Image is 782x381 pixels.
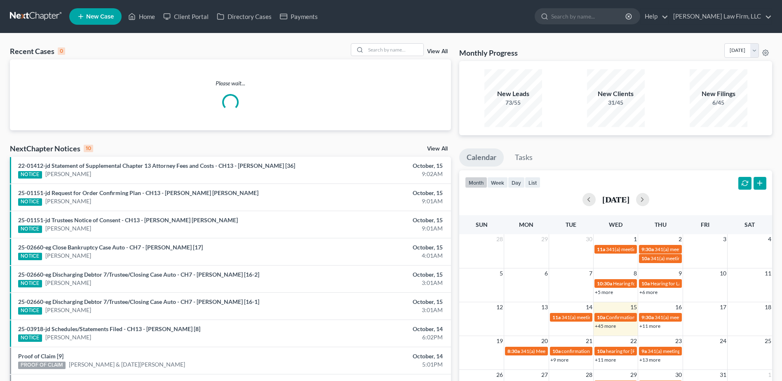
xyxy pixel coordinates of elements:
div: October, 15 [307,189,443,197]
span: 10a [597,314,605,320]
span: 25 [764,336,772,346]
span: 341(a) Meeting of Creditors for [PERSON_NAME] [521,348,627,354]
span: Hearing for La [PERSON_NAME] [650,280,721,287]
div: NOTICE [18,280,42,287]
a: Tasks [507,148,540,167]
a: Help [641,9,668,24]
div: 9:02AM [307,170,443,178]
p: Please wait... [10,79,451,87]
span: hearing for [PERSON_NAME] [606,348,669,354]
span: 341(a) meeting for [PERSON_NAME] [606,246,686,252]
span: 10a [641,255,650,261]
span: 341(a) meeting for [PERSON_NAME] [648,348,727,354]
input: Search by name... [551,9,627,24]
a: [PERSON_NAME] Law Firm, LLC [669,9,772,24]
span: 24 [719,336,727,346]
div: October, 15 [307,243,443,252]
a: 25-02660-eg Close Bankruptcy Case Auto - CH7 - [PERSON_NAME] [17] [18,244,203,251]
span: 10:30a [597,280,612,287]
span: 341(a) meeting for [PERSON_NAME] [650,255,730,261]
div: New Filings [690,89,747,99]
div: 9:01AM [307,197,443,205]
span: 27 [540,370,549,380]
button: week [487,177,508,188]
div: 4:01AM [307,252,443,260]
div: NOTICE [18,334,42,342]
div: 3:01AM [307,306,443,314]
span: Mon [519,221,533,228]
a: View All [427,49,448,54]
span: 341(a) meeting for [PERSON_NAME] & [PERSON_NAME] [561,314,685,320]
div: October, 15 [307,270,443,279]
a: +5 more [595,289,613,295]
span: 10a [641,280,650,287]
span: 21 [585,336,593,346]
div: NOTICE [18,307,42,315]
span: 11 [764,268,772,278]
div: NOTICE [18,171,42,179]
span: Sun [476,221,488,228]
div: October, 14 [307,325,443,333]
div: 6:02PM [307,333,443,341]
span: 8 [633,268,638,278]
span: 28 [496,234,504,244]
a: View All [427,146,448,152]
span: 11a [552,314,561,320]
span: 9:30a [641,314,654,320]
span: 29 [540,234,549,244]
div: 73/55 [484,99,542,107]
a: [PERSON_NAME] [45,279,91,287]
span: Hearing for [PERSON_NAME] & [PERSON_NAME] [613,280,721,287]
button: month [465,177,487,188]
div: October, 14 [307,352,443,360]
span: 6 [544,268,549,278]
span: 10 [719,268,727,278]
a: +45 more [595,323,616,329]
a: Proof of Claim [9] [18,353,63,360]
span: 29 [629,370,638,380]
span: 11a [597,246,605,252]
a: 25-01151-jd Trustees Notice of Consent - CH13 - [PERSON_NAME] [PERSON_NAME] [18,216,238,223]
div: NOTICE [18,226,42,233]
input: Search by name... [366,44,423,56]
button: list [525,177,540,188]
span: 12 [496,302,504,312]
div: Recent Cases [10,46,65,56]
a: [PERSON_NAME] [45,333,91,341]
span: 2 [678,234,683,244]
span: 26 [496,370,504,380]
span: 1 [633,234,638,244]
span: Fri [701,221,709,228]
a: [PERSON_NAME] [45,252,91,260]
span: 10a [597,348,605,354]
span: 22 [629,336,638,346]
a: [PERSON_NAME] [45,197,91,205]
a: Payments [276,9,322,24]
h3: Monthly Progress [459,48,518,58]
span: 30 [585,234,593,244]
span: Thu [655,221,667,228]
div: PROOF OF CLAIM [18,362,66,369]
span: 31 [719,370,727,380]
span: 1 [767,370,772,380]
span: 16 [674,302,683,312]
a: [PERSON_NAME] [45,306,91,314]
span: 15 [629,302,638,312]
div: October, 15 [307,162,443,170]
span: 28 [585,370,593,380]
a: +6 more [639,289,658,295]
span: 20 [540,336,549,346]
span: Tue [566,221,576,228]
span: 13 [540,302,549,312]
div: 6/45 [690,99,747,107]
div: October, 15 [307,216,443,224]
span: confirmation hearing for [PERSON_NAME] & [PERSON_NAME] [561,348,698,354]
a: 25-03918-jd Schedules/Statements Filed - CH13 - [PERSON_NAME] [8] [18,325,200,332]
div: 31/45 [587,99,645,107]
div: October, 15 [307,298,443,306]
div: 0 [58,47,65,55]
div: New Leads [484,89,542,99]
span: 8:30a [507,348,520,354]
a: Home [124,9,159,24]
span: 341(a) meeting for [PERSON_NAME] [655,246,734,252]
